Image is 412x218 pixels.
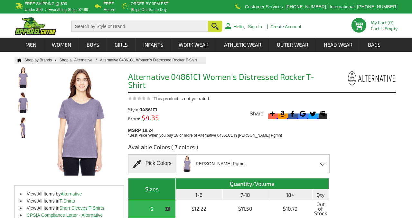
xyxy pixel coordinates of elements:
[131,8,168,12] p: ships out same day.
[14,67,32,88] img: Alternative 04861C1 Women's Distressed Rocker T-Shirt
[348,70,396,86] img: Alternative
[308,109,317,118] svg: Twitter
[248,24,262,29] a: Sign In
[288,109,297,118] svg: Facebook
[217,38,269,52] a: Athletic Wear
[128,133,282,138] span: *Best Price When you buy 18 or more of Alternative 04861C1 in [PERSON_NAME] Pgmnt
[165,206,171,212] img: This item is CLOSEOUT!
[313,189,329,200] th: Qty
[107,38,135,52] a: Girls
[18,38,44,52] a: Men
[24,58,60,62] a: Shop by Brands
[15,204,124,212] li: View All Items in
[15,190,124,197] li: View All Items by
[180,155,194,172] img: Dusty Plum Pgmnt
[128,178,176,200] th: Sizes
[128,115,179,121] div: From:
[176,200,223,217] td: $12.22
[319,109,327,118] svg: Myspace
[223,200,268,217] td: $11.50
[128,126,331,138] div: MSRP 18.24
[171,38,216,52] a: Work Wear
[245,5,398,9] p: Customer Services: [PHONE_NUMBER] | International: [PHONE_NUMBER]
[27,213,103,218] a: CPSIA Compliance Letter - Alternative
[371,20,395,25] li: My Cart (0)
[128,96,151,100] img: This product is not yet rated.
[278,109,287,118] svg: Amazon
[269,38,316,52] a: Outer Wear
[44,38,79,52] a: Women
[100,58,203,62] a: Alternative 04861C1 Women's Distressed Rocker T-Shirt
[176,189,223,200] th: 1-6
[25,2,67,6] b: Free Shipping @ $99
[104,8,115,12] p: Return
[61,191,82,196] a: Alternative
[25,8,88,12] p: under $99 -> everything ships $4.99
[59,198,75,204] a: T-Shirts
[128,154,176,173] div: Pick Colors
[14,58,22,62] a: Home
[360,38,388,52] a: Bags
[268,200,313,217] td: $10.79
[140,114,159,122] span: $4.35
[233,24,245,29] a: Hello,
[154,96,211,101] span: This product is not yet rated.
[298,109,307,118] svg: Google Bookmark
[371,26,398,31] span: Cart is Empty
[15,197,124,204] li: View All Items in
[270,24,301,29] a: Create Account
[14,92,32,113] img: Alternative 04861C1 Women's Distressed Rocker T-Shirt
[131,2,168,6] b: Order by 3PM EST
[14,117,32,138] img: Alternative 04861C1 Women's Distressed Rocker T-Shirt
[223,189,268,200] th: 7-18
[314,202,327,215] span: Out of Stock
[71,21,208,32] input: Search by Style or Brand
[60,58,100,62] a: Shop all Alternative
[104,2,114,6] b: Free
[14,17,56,35] img: ApparelGator
[79,38,107,52] a: Boys
[316,38,360,52] a: Head Wear
[268,109,277,118] svg: More
[249,111,265,117] span: Share:
[128,107,179,112] div: Style:
[194,158,246,169] span: [PERSON_NAME] Pgmnt
[59,205,104,211] a: Short Sleeves T-Shirts
[130,205,174,213] div: S
[136,38,171,52] a: Infants
[139,107,157,112] span: 04861C1
[128,143,329,154] h3: Available Colors ( 7 colors )
[176,178,329,189] th: Quantity/Volume
[128,73,329,91] h1: Alternative 04861C1 Women's Distressed Rocker T-Shirt
[268,189,313,200] th: 18+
